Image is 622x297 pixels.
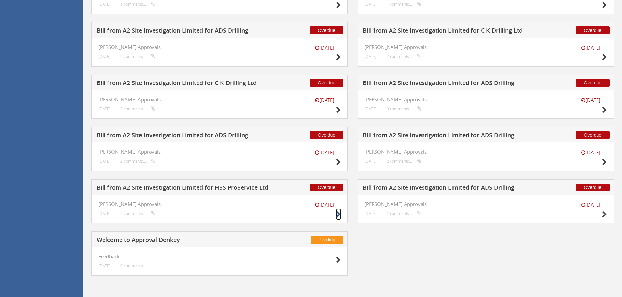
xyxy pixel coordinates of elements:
[311,236,343,244] span: Pending
[387,54,421,59] small: 2 comments...
[364,2,377,7] small: [DATE]
[387,159,421,164] small: 2 comments...
[364,97,607,102] h4: [PERSON_NAME] Approvals
[364,44,607,50] h4: [PERSON_NAME] Approvals
[363,27,535,36] h5: Bill from A2 Site Investigation Limited for C K Drilling Ltd
[97,185,269,193] h5: Bill from A2 Site Investigation Limited for HSS ProService Ltd
[120,263,146,268] small: 0 comments...
[364,149,607,155] h4: [PERSON_NAME] Approvals
[98,2,111,7] small: [DATE]
[308,44,341,51] small: [DATE]
[97,132,269,140] h5: Bill from A2 Site Investigation Limited for ADS Drilling
[574,149,607,156] small: [DATE]
[97,237,269,245] h5: Welcome to Approval Donkey
[98,201,341,207] h4: [PERSON_NAME] Approvals
[364,211,377,216] small: [DATE]
[98,211,111,216] small: [DATE]
[97,27,269,36] h5: Bill from A2 Site Investigation Limited for ADS Drilling
[364,159,377,164] small: [DATE]
[364,201,607,207] h4: [PERSON_NAME] Approvals
[576,184,610,191] span: Overdue
[120,159,155,164] small: 2 comments...
[363,185,535,193] h5: Bill from A2 Site Investigation Limited for ADS Drilling
[120,2,155,7] small: 1 comments...
[120,211,155,216] small: 2 comments...
[574,44,607,51] small: [DATE]
[308,97,341,104] small: [DATE]
[310,131,343,139] span: Overdue
[97,80,269,88] h5: Bill from A2 Site Investigation Limited for C K Drilling Ltd
[308,149,341,156] small: [DATE]
[363,132,535,140] h5: Bill from A2 Site Investigation Limited for ADS Drilling
[98,159,111,164] small: [DATE]
[363,80,535,88] h5: Bill from A2 Site Investigation Limited for ADS Drilling
[98,263,111,268] small: [DATE]
[310,79,343,87] span: Overdue
[308,201,341,208] small: [DATE]
[120,54,155,59] small: 2 comments...
[98,254,341,259] h4: Feedback
[576,131,610,139] span: Overdue
[364,106,377,111] small: [DATE]
[574,97,607,104] small: [DATE]
[364,54,377,59] small: [DATE]
[120,106,155,111] small: 2 comments...
[387,106,421,111] small: 0 comments...
[574,201,607,208] small: [DATE]
[576,26,610,34] span: Overdue
[98,54,111,59] small: [DATE]
[98,44,341,50] h4: [PERSON_NAME] Approvals
[310,26,343,34] span: Overdue
[98,106,111,111] small: [DATE]
[310,184,343,191] span: Overdue
[98,149,341,155] h4: [PERSON_NAME] Approvals
[387,2,421,7] small: 1 comments...
[98,97,341,102] h4: [PERSON_NAME] Approvals
[387,211,421,216] small: 2 comments...
[576,79,610,87] span: Overdue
